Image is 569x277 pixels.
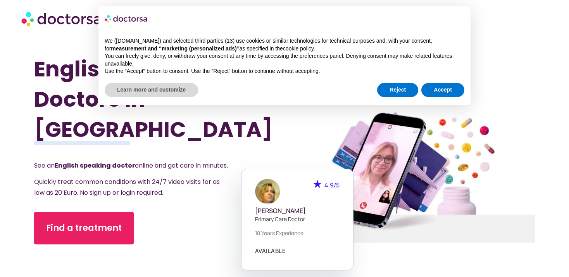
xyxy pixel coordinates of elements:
strong: English speaking doctor [55,161,135,170]
h1: English Speaking Doctors in [GEOGRAPHIC_DATA] [34,54,247,145]
p: We ([DOMAIN_NAME]) and selected third parties (13) use cookies or similar technologies for techni... [105,37,464,52]
button: Reject [377,83,418,97]
a: cookie policy [283,45,314,52]
p: Quickly treat common conditions with 24/7 video visits for as low as 20 Euro. No sign up or login... [34,177,228,198]
p: 18 years experience [255,229,340,237]
button: Learn more and customize [105,83,198,97]
span: 4.9/5 [324,181,340,189]
p: You can freely give, deny, or withdraw your consent at any time by accessing the preferences pane... [105,52,464,68]
p: Use the “Accept” button to consent. Use the “Reject” button to continue without accepting. [105,68,464,75]
p: Primary care doctor [255,215,340,223]
button: Accept [421,83,464,97]
h5: [PERSON_NAME] [255,207,340,215]
img: logo [105,12,148,25]
span: Find a treatment [46,222,122,234]
a: Find a treatment [34,212,134,244]
p: See an online and get care in minutes. [34,160,228,171]
strong: measurement and “marketing (personalized ads)” [111,45,239,52]
a: AVAILABLE [255,248,286,254]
